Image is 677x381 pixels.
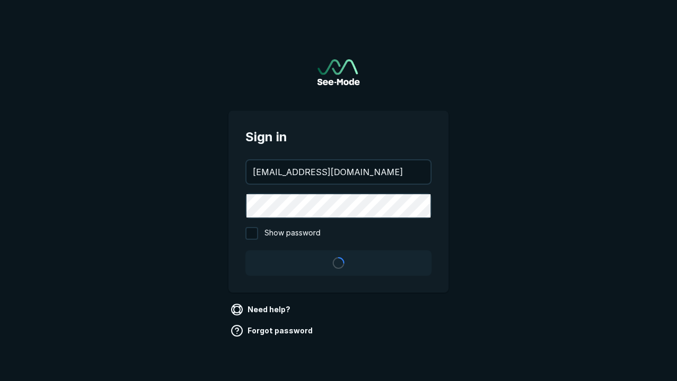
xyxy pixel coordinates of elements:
span: Show password [264,227,321,240]
span: Sign in [245,128,432,147]
a: Need help? [228,301,295,318]
img: See-Mode Logo [317,59,360,85]
a: Forgot password [228,322,317,339]
input: your@email.com [246,160,431,184]
a: Go to sign in [317,59,360,85]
